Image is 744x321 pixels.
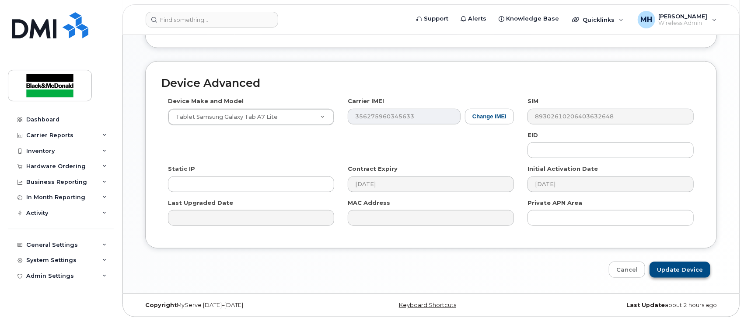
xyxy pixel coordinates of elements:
label: Last Upgraded Date [168,199,233,207]
label: Private APN Area [527,199,582,207]
a: Alerts [454,10,493,28]
label: SIM [527,97,538,105]
input: Find something... [146,12,278,28]
span: Tablet Samsung Galaxy Tab A7 Lite [171,113,278,121]
span: Wireless Admin [659,20,708,27]
span: Alerts [468,14,486,23]
label: Static IP [168,165,195,173]
label: Contract Expiry [348,165,398,173]
a: Knowledge Base [493,10,565,28]
a: Keyboard Shortcuts [399,302,456,308]
button: Change IMEI [465,109,514,125]
a: Tablet Samsung Galaxy Tab A7 Lite [168,109,334,125]
span: Quicklinks [583,16,615,23]
a: Cancel [609,262,645,278]
span: Knowledge Base [506,14,559,23]
input: Update Device [650,262,710,278]
label: MAC Address [348,199,390,207]
div: MyServe [DATE]–[DATE] [139,302,334,309]
h2: Device Advanced [161,77,701,90]
label: Device Make and Model [168,97,244,105]
strong: Last Update [626,302,665,308]
label: EID [527,131,538,139]
span: Support [424,14,448,23]
span: MH [640,14,652,25]
label: Initial Activation Date [527,165,598,173]
span: [PERSON_NAME] [659,13,708,20]
div: Maria Hatzopoulos [632,11,723,28]
div: about 2 hours ago [528,302,723,309]
a: Support [410,10,454,28]
div: Quicklinks [566,11,630,28]
strong: Copyright [145,302,177,308]
label: Carrier IMEI [348,97,384,105]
